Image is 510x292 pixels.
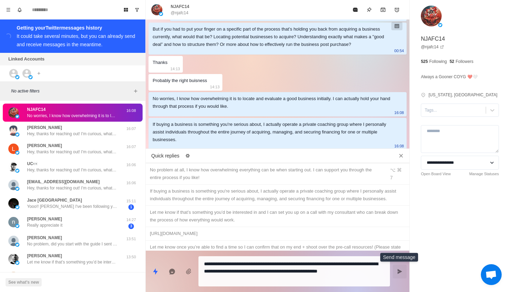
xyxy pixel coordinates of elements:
[421,6,442,26] img: picture
[15,169,19,173] img: picture
[35,69,43,78] button: Add account
[153,95,391,110] div: No worries, I know how overwhelming it is to locate and evaluate a good business initially. I can...
[150,209,405,224] div: Let me know if that’s something you’d be interested in and I can set you up on a call with my con...
[153,77,207,84] div: Probably the right buisness
[456,58,473,65] p: Followers
[171,10,188,16] p: @njafc14
[8,107,19,118] img: picture
[15,243,19,247] img: picture
[182,265,196,278] button: Add media
[27,167,117,173] p: Hey, thanks for reaching out! I'm curious, what ultimately has you interested in acquiring a cash...
[8,236,19,246] img: picture
[28,75,33,79] img: picture
[27,241,117,247] p: No problem, did you start with the guide I sent you?
[153,59,168,66] div: Thanks
[182,150,193,161] button: Edit quick replies
[8,217,19,227] img: picture
[150,166,381,181] div: No problem at all, I know how overwhelming everything can be when starting out. I can support you...
[8,144,19,154] img: picture
[8,56,44,63] p: Linked Accounts
[151,4,162,15] img: picture
[171,3,189,10] p: NJAFC14
[27,253,62,259] p: [PERSON_NAME]
[8,272,19,282] img: picture
[27,235,62,241] p: [PERSON_NAME]
[8,162,19,172] img: picture
[122,126,140,132] p: 16:07
[122,254,140,260] p: 13:50
[27,197,82,203] p: Jace [GEOGRAPHIC_DATA]
[131,87,140,95] button: Add filters
[27,185,117,191] p: Hey, thanks for reaching out! I'm curious, what ultimately has you interested in acquiring a cash...
[150,187,405,203] div: If buying a business is something you're serious about, I actually operate a private coaching gro...
[27,203,117,210] p: Yooo!! [PERSON_NAME] I've been following your content for a bit—seriously, you’re crushing it. No...
[8,180,19,190] img: picture
[122,162,140,168] p: 16:06
[148,265,162,278] button: Quick replies
[151,152,179,160] p: Quick replies
[165,265,179,278] button: Reply with AI
[421,171,451,177] a: Open Board View
[3,4,14,15] button: Menu
[27,149,117,155] p: Hey, thanks for reaching out! I'm curious, what ultimately has you interested in acquiring a cash...
[14,4,25,15] button: Notifications
[393,265,407,278] button: Send message
[429,58,447,65] p: Following
[394,109,404,116] p: 16:08
[17,24,137,32] div: Getting your Twitter messages history
[153,121,391,144] div: If buying a business is something you're serious about, I actually operate a private coaching gro...
[128,204,134,210] span: 1
[131,4,143,15] button: Show unread conversations
[15,75,19,79] img: picture
[150,243,405,259] div: Let me know once you’re able to find a time so I can confirm that on my end + shoot over the pre-...
[394,142,404,150] p: 16:08
[150,230,405,237] div: [URL][DOMAIN_NAME]
[15,132,19,137] img: picture
[128,224,134,229] span: 3
[159,12,163,16] img: picture
[122,236,140,242] p: 13:51
[27,259,117,265] p: Let me know if that’s something you’d be interested in and I can set you up on a call with my con...
[210,83,220,91] p: 14:13
[27,161,38,167] p: UC👀
[450,58,454,65] p: 52
[27,216,62,222] p: [PERSON_NAME]
[438,23,442,27] img: picture
[362,3,376,17] button: Pin
[428,92,497,98] p: [US_STATE], [GEOGRAPHIC_DATA]
[348,3,362,17] button: Mark as read
[27,106,45,113] p: NJAFC14
[8,198,19,209] img: picture
[17,33,135,47] div: It could take several minutes, but you can already send and receive messages in the meantime.
[15,187,19,191] img: picture
[421,58,428,65] p: 525
[15,114,19,119] img: picture
[8,125,19,136] img: picture
[120,4,131,15] button: Board View
[15,151,19,155] img: picture
[6,278,42,286] button: See what's new
[469,171,499,177] a: Manage Statuses
[27,222,62,228] p: Really appreciate it
[15,224,19,228] img: picture
[481,264,502,285] a: Open chat
[390,3,404,17] button: Add reminder
[27,124,62,131] p: [PERSON_NAME]
[170,65,180,73] p: 14:13
[27,271,101,277] p: [PERSON_NAME] ([PERSON_NAME])
[27,131,117,137] p: Hey, thanks for reaching out! I'm curious, what ultimately has you interested in acquiring a cash...
[394,47,404,55] p: 00:54
[122,180,140,186] p: 16:06
[11,88,131,94] p: No active filters
[421,73,477,81] p: Always a Gooner COYG ❤️🤍
[122,144,140,150] p: 16:07
[396,150,407,161] button: Close quick replies
[8,254,19,264] img: picture
[15,205,19,209] img: picture
[421,35,445,43] p: NJAFC14
[122,217,140,223] p: 14:27
[15,261,19,265] img: picture
[153,25,391,48] div: But if you had to put your finger on a specific part of the process that’s holding you back from ...
[122,198,140,204] p: 15:11
[27,179,100,185] p: [EMAIL_ADDRESS][DOMAIN_NAME]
